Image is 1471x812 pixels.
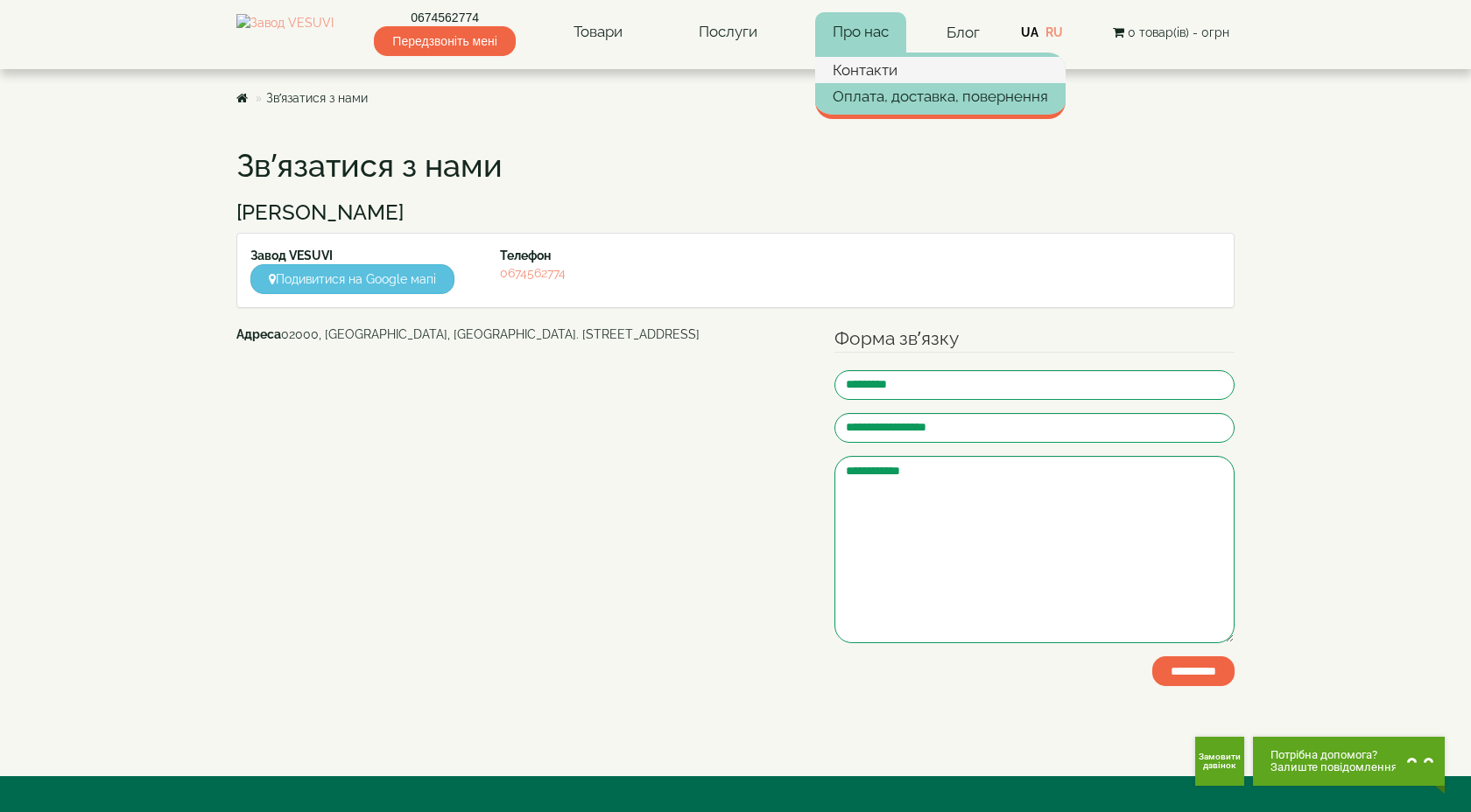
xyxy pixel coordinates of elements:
b: Адреса [236,327,281,341]
a: RU [1045,25,1063,39]
strong: Завод VESUVI [250,248,333,262]
a: Зв’язатися з нами [266,91,368,105]
a: Послуги [681,12,775,52]
a: Блог [947,24,980,41]
a: UA [1021,25,1038,39]
button: 0 товар(ів) - 0грн [1108,23,1235,42]
img: Завод VESUVI [236,14,334,51]
a: Товари [556,12,640,52]
span: 0 товар(ів) - 0грн [1128,25,1229,39]
h1: Зв’язатися з нами [236,149,1235,184]
a: Оплата, доставка, повернення [815,83,1066,109]
span: Замовити дзвінок [1195,752,1244,770]
span: Потрібна допомога? [1270,749,1397,761]
a: 0674562774 [500,266,566,280]
span: Залиште повідомлення [1270,761,1397,773]
a: 0674562774 [374,9,515,26]
h3: [PERSON_NAME] [236,201,1235,224]
address: 02000, [GEOGRAPHIC_DATA], [GEOGRAPHIC_DATA]. [STREET_ADDRESS] [236,325,808,343]
legend: Форма зв’язку [834,325,1235,353]
a: Подивитися на Google мапі [250,264,454,294]
button: Get Call button [1195,737,1244,786]
button: Chat button [1253,737,1445,786]
a: Контакти [815,57,1066,83]
strong: Телефон [500,248,551,262]
span: Передзвоніть мені [374,26,515,56]
a: Про нас [815,12,906,52]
